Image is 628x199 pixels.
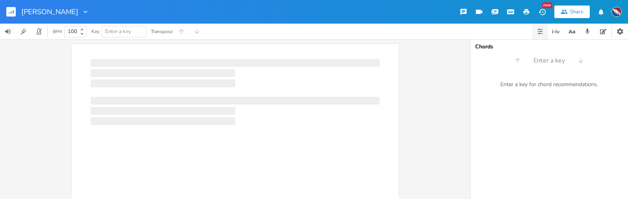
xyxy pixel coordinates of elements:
[533,56,565,65] span: Enter a key
[554,6,590,18] button: Share
[611,7,622,17] img: Frank
[470,76,628,93] div: Enter a key for chord recommendations.
[21,8,78,15] span: [PERSON_NAME]
[570,8,583,15] div: Share
[534,5,550,19] button: New
[151,29,173,34] div: Transpose
[53,29,62,34] div: BPM
[91,29,99,34] div: Key
[475,44,623,50] div: Chords
[542,2,552,8] div: New
[105,28,131,35] span: Enter a key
